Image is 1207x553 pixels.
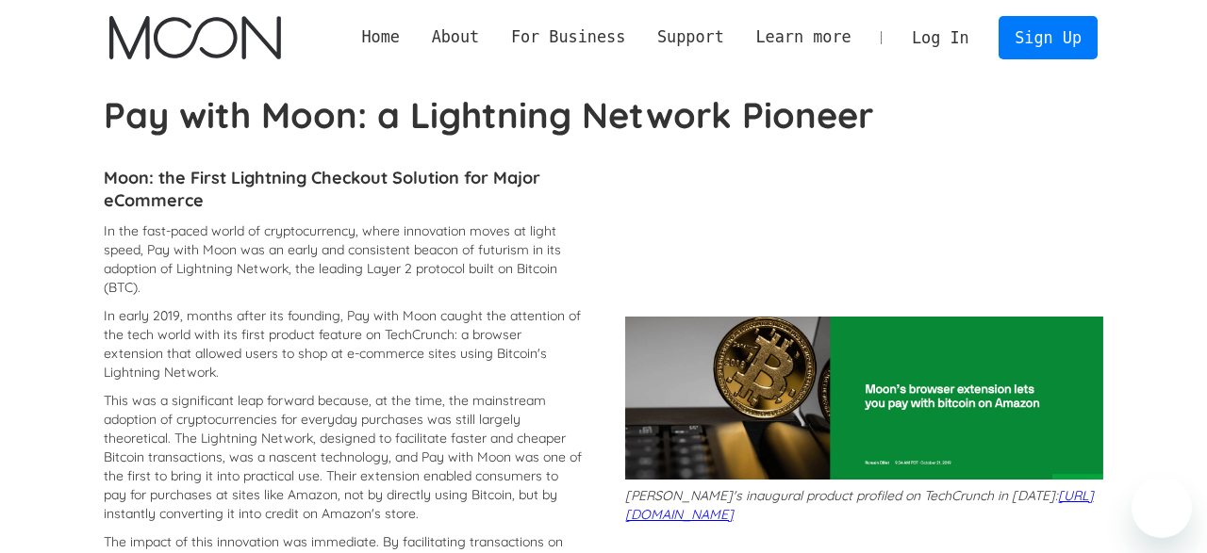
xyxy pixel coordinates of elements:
[104,167,583,212] h4: Moon: the First Lightning Checkout Solution for Major eCommerce
[104,306,583,382] p: In early 2019, months after its founding, Pay with Moon caught the attention of the tech world wi...
[495,25,641,49] div: For Business
[740,25,868,49] div: Learn more
[104,94,1104,136] h1: Pay with Moon: a Lightning Network Pioneer
[511,25,625,49] div: For Business
[416,25,495,49] div: About
[1132,478,1192,538] iframe: Button to launch messaging window
[625,486,1104,524] p: [PERSON_NAME]'s inaugural product profiled on TechCrunch in [DATE]:
[109,16,280,59] a: home
[755,25,851,49] div: Learn more
[999,16,1097,58] a: Sign Up
[641,25,739,49] div: Support
[109,16,280,59] img: Moon Logo
[104,221,583,297] p: In the fast-paced world of cryptocurrency, where innovation moves at light speed, Pay with Moon w...
[896,17,984,58] a: Log In
[625,487,1094,523] a: [URL][DOMAIN_NAME]
[432,25,480,49] div: About
[657,25,724,49] div: Support
[346,25,416,49] a: Home
[104,391,583,523] p: This was a significant leap forward because, at the time, the mainstream adoption of cryptocurren...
